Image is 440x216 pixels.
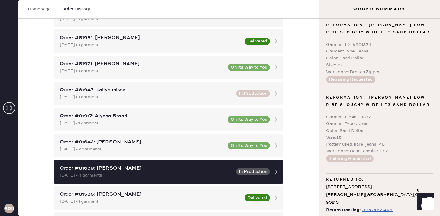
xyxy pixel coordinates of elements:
[245,38,270,45] button: Delivered
[60,198,241,205] div: [DATE] • 1 garment
[60,139,224,146] div: Order #81642: [PERSON_NAME]
[245,194,270,201] button: Delivered
[326,76,375,83] button: Repairing Requested
[60,172,232,179] div: [DATE] • 4 garments
[60,146,224,153] div: [DATE] • 2 garments
[60,94,232,100] div: [DATE] • 1 garment
[326,120,433,127] div: Garment Type : Jeans
[326,141,433,148] div: Pattern used : flare_jeans_45
[362,206,393,214] div: https://www.fedex.com/apps/fedextrack/?tracknumbers=392870554126&cntry_code=US
[60,191,241,198] div: Order #81585: [PERSON_NAME]
[28,6,51,12] a: Homepage
[326,206,361,214] span: Return tracking:
[228,64,270,71] button: On Its Way to You
[60,113,224,120] div: Order #81917: Alyssa Broad
[326,48,433,55] div: Garment Type : Jeans
[228,116,270,123] button: On Its Way to You
[60,120,224,127] div: [DATE] • 1 garment
[326,41,433,48] div: Garment ID : # 901374
[236,90,270,97] button: In Production
[60,15,224,22] div: [DATE] • 1 garment
[62,6,90,12] span: Order History
[326,127,433,134] div: Color : Sand Dollar
[60,68,224,74] div: [DATE] • 1 garment
[361,206,393,214] a: 392870554126
[326,134,433,141] div: Size : 25
[326,55,433,62] div: Color : Sand Dollar
[228,142,270,149] button: On Its Way to You
[4,206,14,211] h3: RBHA
[326,148,433,154] div: Work done : Hem Length 29.75”
[326,155,374,162] button: Tailoring Requested
[60,60,224,68] div: Order #81971: [PERSON_NAME]
[326,114,433,120] div: Garment ID : # 901377
[326,183,433,206] div: [STREET_ADDRESS] [PERSON_NAME][GEOGRAPHIC_DATA] , CA 90210
[326,69,433,75] div: Work done : Broken Zipper
[326,94,433,109] span: Reformation - [PERSON_NAME] Low Rise Slouchy Wide Leg Sand Dollar
[319,6,440,12] h3: Order Summary
[411,189,437,215] iframe: Front Chat
[60,42,241,48] div: [DATE] • 1 garment
[326,22,433,36] span: Reformation - [PERSON_NAME] Low Rise Slouchy Wide Leg Sand Dollar
[236,168,270,175] button: In Production
[326,176,364,183] span: Returned to:
[60,165,232,172] div: Order #81639: [PERSON_NAME]
[60,34,241,42] div: Order #81981: [PERSON_NAME]
[60,86,232,94] div: Order #81947: kailyn missa
[326,62,433,68] div: Size : 25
